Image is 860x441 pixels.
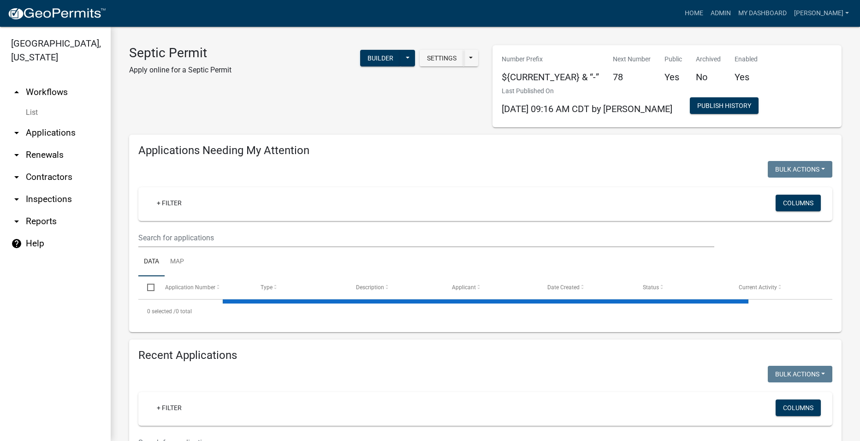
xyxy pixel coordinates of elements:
[165,284,215,291] span: Application Number
[735,54,758,64] p: Enabled
[502,54,599,64] p: Number Prefix
[768,366,832,382] button: Bulk Actions
[138,144,832,157] h4: Applications Needing My Attention
[138,247,165,277] a: Data
[502,103,672,114] span: [DATE] 09:16 AM CDT by [PERSON_NAME]
[681,5,707,22] a: Home
[776,399,821,416] button: Columns
[347,276,443,298] datatable-header-cell: Description
[696,54,721,64] p: Archived
[613,54,651,64] p: Next Number
[129,45,231,61] h3: Septic Permit
[149,399,189,416] a: + Filter
[634,276,730,298] datatable-header-cell: Status
[11,194,22,205] i: arrow_drop_down
[707,5,735,22] a: Admin
[261,284,273,291] span: Type
[735,72,758,83] h5: Yes
[165,247,190,277] a: Map
[443,276,539,298] datatable-header-cell: Applicant
[11,127,22,138] i: arrow_drop_down
[502,86,672,96] p: Last Published On
[252,276,347,298] datatable-header-cell: Type
[664,54,682,64] p: Public
[539,276,634,298] datatable-header-cell: Date Created
[11,149,22,161] i: arrow_drop_down
[776,195,821,211] button: Columns
[735,5,790,22] a: My Dashboard
[11,238,22,249] i: help
[149,195,189,211] a: + Filter
[696,72,721,83] h5: No
[613,72,651,83] h5: 78
[643,284,659,291] span: Status
[790,5,853,22] a: [PERSON_NAME]
[147,308,176,315] span: 0 selected /
[11,216,22,227] i: arrow_drop_down
[690,103,759,110] wm-modal-confirm: Workflow Publish History
[356,284,384,291] span: Description
[730,276,825,298] datatable-header-cell: Current Activity
[138,300,832,323] div: 0 total
[138,228,714,247] input: Search for applications
[690,97,759,114] button: Publish History
[138,276,156,298] datatable-header-cell: Select
[739,284,777,291] span: Current Activity
[11,172,22,183] i: arrow_drop_down
[138,349,832,362] h4: Recent Applications
[156,276,251,298] datatable-header-cell: Application Number
[547,284,580,291] span: Date Created
[11,87,22,98] i: arrow_drop_up
[452,284,476,291] span: Applicant
[360,50,401,66] button: Builder
[664,72,682,83] h5: Yes
[129,65,231,76] p: Apply online for a Septic Permit
[420,50,464,66] button: Settings
[768,161,832,178] button: Bulk Actions
[502,72,599,83] h5: ${CURRENT_YEAR} & “-”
